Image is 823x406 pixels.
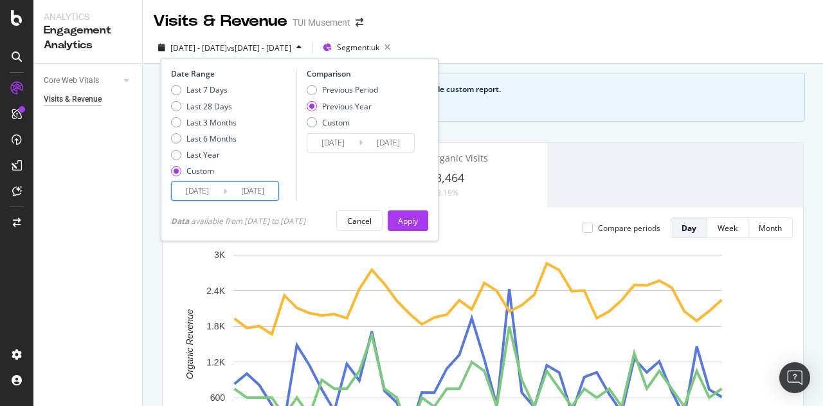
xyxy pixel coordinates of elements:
span: [DATE] - [DATE] [170,42,227,53]
button: Week [707,217,748,238]
button: Apply [388,210,428,231]
a: Visits & Revenue [44,93,133,106]
div: Previous Year [307,101,378,112]
div: Visits & Revenue [153,10,287,32]
a: Core Web Vitals [44,74,120,88]
div: Date Range [171,68,293,79]
div: Custom [186,165,214,176]
div: Compare periods [598,223,660,234]
div: Open Intercom Messenger [779,362,810,393]
div: Custom [171,165,237,176]
div: Last Year [171,149,237,160]
input: End Date [227,182,278,200]
div: Last 3 Months [171,117,237,128]
div: Last 28 Days [171,101,237,112]
button: Cancel [336,210,383,231]
div: Visits & Revenue [44,93,102,106]
span: vs [DATE] - [DATE] [227,42,291,53]
div: Custom [307,117,378,128]
button: Month [748,217,793,238]
div: Custom [322,117,350,128]
button: [DATE] - [DATE]vs[DATE] - [DATE] [153,37,307,58]
div: Last Year [186,149,220,160]
div: Core Web Vitals [44,74,99,88]
div: info banner [161,73,805,122]
div: available from [DATE] to [DATE] [171,216,305,226]
div: Last 7 Days [171,84,237,95]
span: 23,464 [429,170,464,185]
span: Data [171,216,191,226]
div: 3.19% [437,187,458,198]
button: Day [671,217,707,238]
input: Start Date [307,134,359,152]
text: 1.8K [206,321,225,331]
span: Organic Visits [429,152,488,164]
div: Apply [398,216,418,226]
text: Organic Revenue [185,309,195,380]
div: Previous Period [307,84,378,95]
div: Last 28 Days [186,101,232,112]
div: Last 3 Months [186,117,237,128]
div: arrow-right-arrow-left [356,18,363,27]
div: Cancel [347,216,372,226]
input: End Date [363,134,414,152]
div: Comparison [307,68,419,79]
div: Engagement Analytics [44,23,132,53]
div: Analytics [44,10,132,23]
div: Previous Period [322,84,378,95]
div: Week [718,223,737,234]
div: Previous Year [322,101,372,112]
input: Start Date [172,182,223,200]
text: 1.2K [206,357,225,367]
div: See your organic search performance KPIs and metrics in a pre-made custom report. [190,84,789,95]
button: Segment:uk [318,37,395,58]
div: Last 7 Days [186,84,228,95]
text: 3K [214,250,226,261]
div: Last 6 Months [171,133,237,144]
div: Day [682,223,696,234]
text: 2.4K [206,286,225,296]
text: 600 [210,392,226,403]
span: Segment: uk [337,42,379,53]
div: Month [759,223,782,234]
div: Last 6 Months [186,133,237,144]
div: TUI Musement [293,16,350,29]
